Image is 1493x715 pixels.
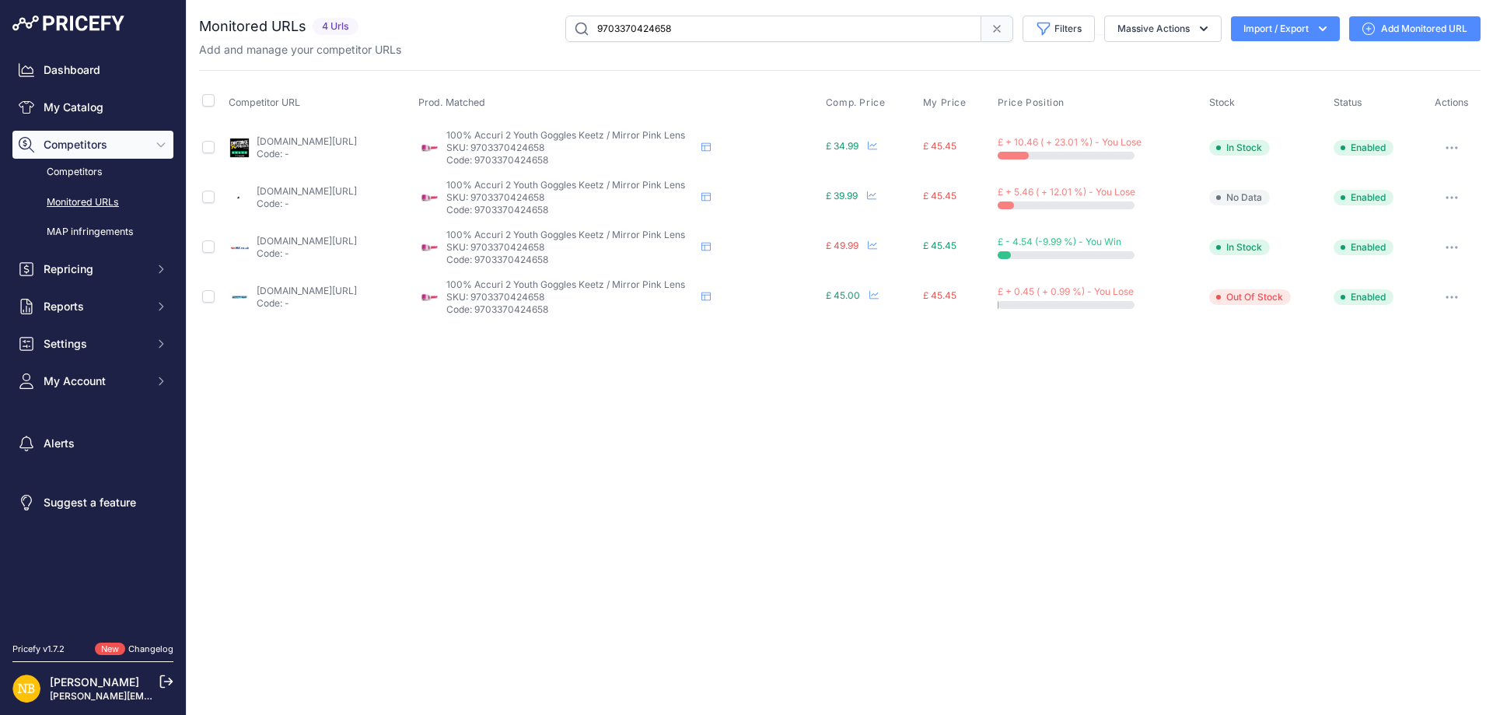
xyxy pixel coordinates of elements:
[826,240,858,251] span: £ 49.99
[1334,289,1393,305] span: Enabled
[998,286,1134,297] span: £ + 0.45 ( + 0.99 %) - You Lose
[826,140,858,152] span: £ 34.99
[199,16,306,37] h2: Monitored URLs
[12,93,173,121] a: My Catalog
[923,240,956,251] span: £ 45.45
[12,219,173,246] a: MAP infringements
[998,236,1121,247] span: £ - 4.54 (-9.99 %) - You Win
[1209,240,1270,255] span: In Stock
[95,643,125,656] span: New
[418,96,485,108] span: Prod. Matched
[446,254,695,266] p: Code: 9703370424658
[1023,16,1095,42] button: Filters
[50,675,139,689] a: [PERSON_NAME]
[12,159,173,186] a: Competitors
[826,96,886,109] span: Comp. Price
[1435,96,1469,108] span: Actions
[1104,16,1222,42] button: Massive Actions
[446,204,695,216] p: Code: 9703370424658
[12,189,173,216] a: Monitored URLs
[998,96,1065,109] span: Price Position
[565,16,981,42] input: Search
[1231,16,1340,41] button: Import / Export
[446,279,685,290] span: 100% Accuri 2 Youth Goggles Keetz / Mirror Pink Lens
[257,185,357,197] a: [DOMAIN_NAME][URL]
[446,142,695,154] p: SKU: 9703370424658
[446,129,685,141] span: 100% Accuri 2 Youth Goggles Keetz / Mirror Pink Lens
[12,56,173,84] a: Dashboard
[826,190,858,202] span: £ 39.99
[998,136,1142,148] span: £ + 10.46 ( + 23.01 %) - You Lose
[257,235,357,247] a: [DOMAIN_NAME][URL]
[1209,190,1270,205] span: No Data
[257,198,357,210] p: Code: -
[12,330,173,358] button: Settings
[257,247,357,260] p: Code: -
[1209,140,1270,156] span: In Stock
[12,367,173,395] button: My Account
[12,489,173,517] a: Suggest a feature
[1334,240,1393,255] span: Enabled
[44,336,145,352] span: Settings
[1209,289,1291,305] span: Out Of Stock
[1334,140,1393,156] span: Enabled
[446,154,695,166] p: Code: 9703370424658
[923,140,956,152] span: £ 45.45
[12,643,65,656] div: Pricefy v1.7.2
[257,135,357,147] a: [DOMAIN_NAME][URL]
[1349,16,1481,41] a: Add Monitored URL
[446,241,695,254] p: SKU: 9703370424658
[257,285,357,296] a: [DOMAIN_NAME][URL]
[257,148,357,160] p: Code: -
[229,96,300,108] span: Competitor URL
[1334,96,1362,108] span: Status
[1334,190,1393,205] span: Enabled
[12,255,173,283] button: Repricing
[1209,96,1235,108] span: Stock
[446,303,695,316] p: Code: 9703370424658
[44,373,145,389] span: My Account
[128,643,173,654] a: Changelog
[998,186,1135,198] span: £ + 5.46 ( + 12.01 %) - You Lose
[257,297,357,310] p: Code: -
[923,289,956,301] span: £ 45.45
[446,191,695,204] p: SKU: 9703370424658
[446,179,685,191] span: 100% Accuri 2 Youth Goggles Keetz / Mirror Pink Lens
[826,289,860,301] span: £ 45.00
[12,429,173,457] a: Alerts
[998,96,1068,109] button: Price Position
[923,96,967,109] span: My Price
[50,690,289,702] a: [PERSON_NAME][EMAIL_ADDRESS][DOMAIN_NAME]
[44,299,145,314] span: Reports
[12,131,173,159] button: Competitors
[826,96,889,109] button: Comp. Price
[12,16,124,31] img: Pricefy Logo
[313,18,358,36] span: 4 Urls
[44,261,145,277] span: Repricing
[12,56,173,624] nav: Sidebar
[446,291,695,303] p: SKU: 9703370424658
[923,190,956,202] span: £ 45.45
[44,137,145,152] span: Competitors
[12,293,173,321] button: Reports
[199,42,401,58] p: Add and manage your competitor URLs
[923,96,970,109] button: My Price
[446,229,685,240] span: 100% Accuri 2 Youth Goggles Keetz / Mirror Pink Lens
